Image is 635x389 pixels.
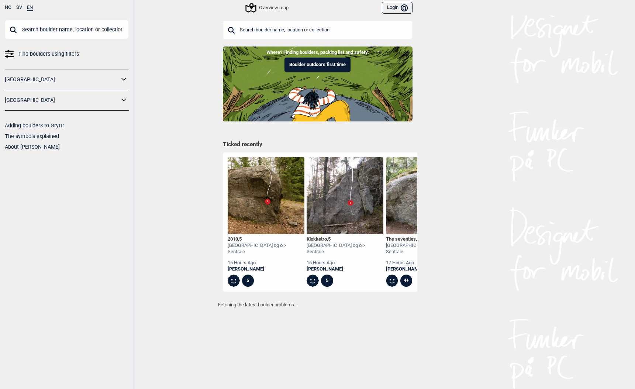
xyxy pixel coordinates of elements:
[18,49,79,59] span: Find boulders using filters
[239,236,242,242] span: 5
[307,157,383,234] img: Klokketro 210420
[228,260,304,266] div: 16 hours ago
[5,5,11,10] button: NO
[5,20,129,39] input: Search boulder name, location or collection
[5,49,129,59] a: Find boulders using filters
[5,95,119,106] a: [GEOGRAPHIC_DATA]
[5,144,60,150] a: About [PERSON_NAME]
[223,20,413,39] input: Search boulder name, location or collection
[307,260,383,266] div: 16 hours ago
[400,275,413,287] div: 4+
[328,236,331,242] span: 5
[5,133,59,139] a: The symbols explained
[382,2,412,14] button: Login
[5,74,119,85] a: [GEOGRAPHIC_DATA]
[246,3,289,12] div: Overview map
[386,260,463,266] div: 17 hours ago
[386,157,463,234] img: The seventies 200524
[223,47,413,121] img: Indoor to outdoor
[5,123,64,128] a: Adding boulders to Gryttr
[27,5,33,11] button: EN
[6,49,629,56] p: Where? Finding boulders, packing list and safety.
[307,242,383,255] div: [GEOGRAPHIC_DATA] og o > Sentrale
[284,58,351,72] button: Boulder outdoors first time
[16,5,22,10] button: SV
[386,242,463,255] div: [GEOGRAPHIC_DATA] og o > Sentrale
[228,236,304,242] div: 2010 ,
[321,275,333,287] div: 5
[242,275,254,287] div: 5
[228,266,304,272] a: [PERSON_NAME]
[307,266,383,272] a: [PERSON_NAME]
[417,236,422,242] span: 4+
[307,236,383,242] div: Klokketro ,
[228,242,304,255] div: [GEOGRAPHIC_DATA] og o > Sentrale
[218,301,417,309] p: Fetching the latest boulder problems...
[228,157,304,234] img: 2010 201214
[386,266,463,272] a: [PERSON_NAME]
[386,236,463,242] div: The seventies , Ψ
[223,141,413,149] h1: Ticked recently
